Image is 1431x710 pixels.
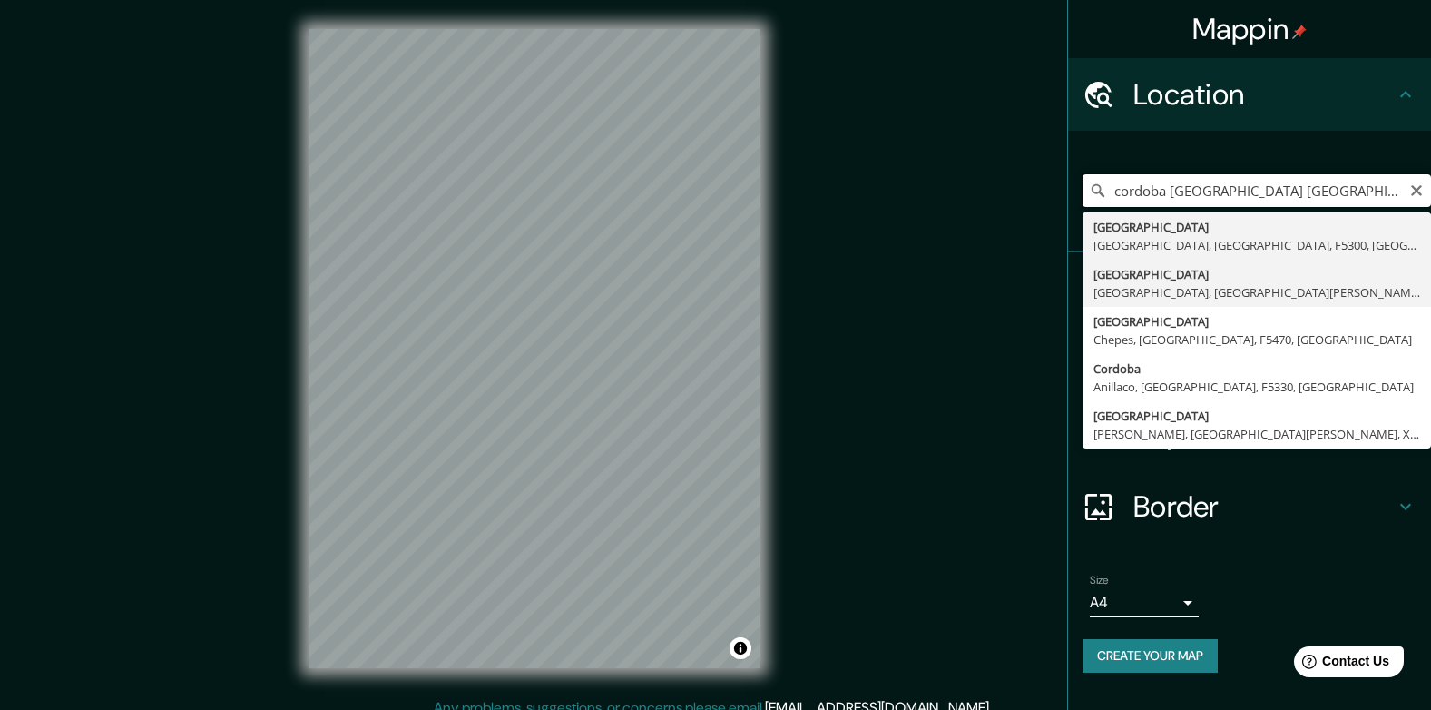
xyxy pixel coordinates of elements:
[1093,236,1420,254] div: [GEOGRAPHIC_DATA], [GEOGRAPHIC_DATA], F5300, [GEOGRAPHIC_DATA]
[1090,573,1109,588] label: Size
[1093,330,1420,349] div: Chepes, [GEOGRAPHIC_DATA], F5470, [GEOGRAPHIC_DATA]
[1093,312,1420,330] div: [GEOGRAPHIC_DATA]
[1068,58,1431,131] div: Location
[1068,252,1431,325] div: Pins
[1093,407,1420,425] div: [GEOGRAPHIC_DATA]
[1093,378,1420,396] div: Anillaco, [GEOGRAPHIC_DATA], F5330, [GEOGRAPHIC_DATA]
[1090,588,1199,617] div: A4
[1093,283,1420,301] div: [GEOGRAPHIC_DATA], [GEOGRAPHIC_DATA][PERSON_NAME], X5003, [GEOGRAPHIC_DATA]
[1292,25,1307,39] img: pin-icon.png
[1093,360,1420,378] div: Cordoba
[1133,488,1395,525] h4: Border
[309,29,760,668] canvas: Map
[1093,218,1420,236] div: [GEOGRAPHIC_DATA]
[1068,398,1431,470] div: Layout
[730,637,751,659] button: Toggle attribution
[1083,639,1218,673] button: Create your map
[1133,76,1395,113] h4: Location
[1093,265,1420,283] div: [GEOGRAPHIC_DATA]
[1409,181,1424,198] button: Clear
[1093,425,1420,443] div: [PERSON_NAME], [GEOGRAPHIC_DATA][PERSON_NAME], X5149, [GEOGRAPHIC_DATA]
[1192,11,1308,47] h4: Mappin
[1083,174,1431,207] input: Pick your city or area
[1133,416,1395,452] h4: Layout
[1068,325,1431,398] div: Style
[1068,470,1431,543] div: Border
[1269,639,1411,690] iframe: Help widget launcher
